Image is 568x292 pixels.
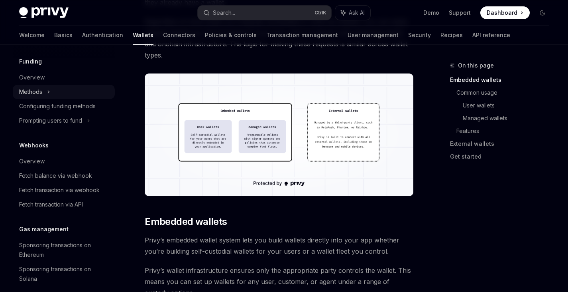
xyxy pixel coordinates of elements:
a: User management [348,26,399,45]
a: Embedded wallets [450,73,555,86]
h5: Gas management [19,224,69,234]
span: Dashboard [487,9,517,17]
a: Common usage [456,86,555,99]
a: Security [408,26,431,45]
div: Overview [19,157,45,166]
a: Overview [13,70,115,85]
a: Configuring funding methods [13,99,115,113]
a: Sponsoring transactions on Ethereum [13,238,115,262]
div: Search... [213,8,235,18]
a: Fetch balance via webhook [13,169,115,183]
a: Demo [423,9,439,17]
a: Dashboard [480,6,530,19]
h5: Webhooks [19,141,49,150]
a: Fetch transaction via webhook [13,183,115,197]
div: Methods [19,87,42,97]
a: Transaction management [266,26,338,45]
a: Overview [13,154,115,169]
div: Fetch transaction via webhook [19,185,100,195]
div: Prompting users to fund [19,116,82,125]
a: Support [449,9,471,17]
div: Sponsoring transactions on Solana [19,264,110,284]
a: Managed wallets [463,112,555,125]
a: Recipes [440,26,463,45]
div: Configuring funding methods [19,101,96,111]
span: Ask AI [349,9,365,17]
div: Sponsoring transactions on Ethereum [19,240,110,260]
a: API reference [472,26,510,45]
a: Connectors [163,26,195,45]
div: Fetch transaction via API [19,200,83,209]
button: Search...CtrlK [198,6,331,20]
a: Get started [450,150,555,163]
a: Welcome [19,26,45,45]
div: Overview [19,73,45,82]
a: Basics [54,26,73,45]
span: On this page [458,61,494,70]
button: Toggle dark mode [536,6,549,19]
a: Wallets [133,26,153,45]
a: Sponsoring transactions on Solana [13,262,115,286]
span: Ctrl K [314,10,326,16]
h5: Funding [19,57,42,66]
div: Fetch balance via webhook [19,171,92,181]
span: Embedded wallets [145,215,227,228]
a: User wallets [463,99,555,112]
a: Policies & controls [205,26,257,45]
img: images/walletoverview.png [145,73,413,196]
button: Ask AI [335,6,370,20]
span: Privy’s embedded wallet system lets you build wallets directly into your app whether you’re build... [145,234,413,257]
a: Authentication [82,26,123,45]
a: Fetch transaction via API [13,197,115,212]
a: Features [456,125,555,137]
a: External wallets [450,137,555,150]
img: dark logo [19,7,69,18]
